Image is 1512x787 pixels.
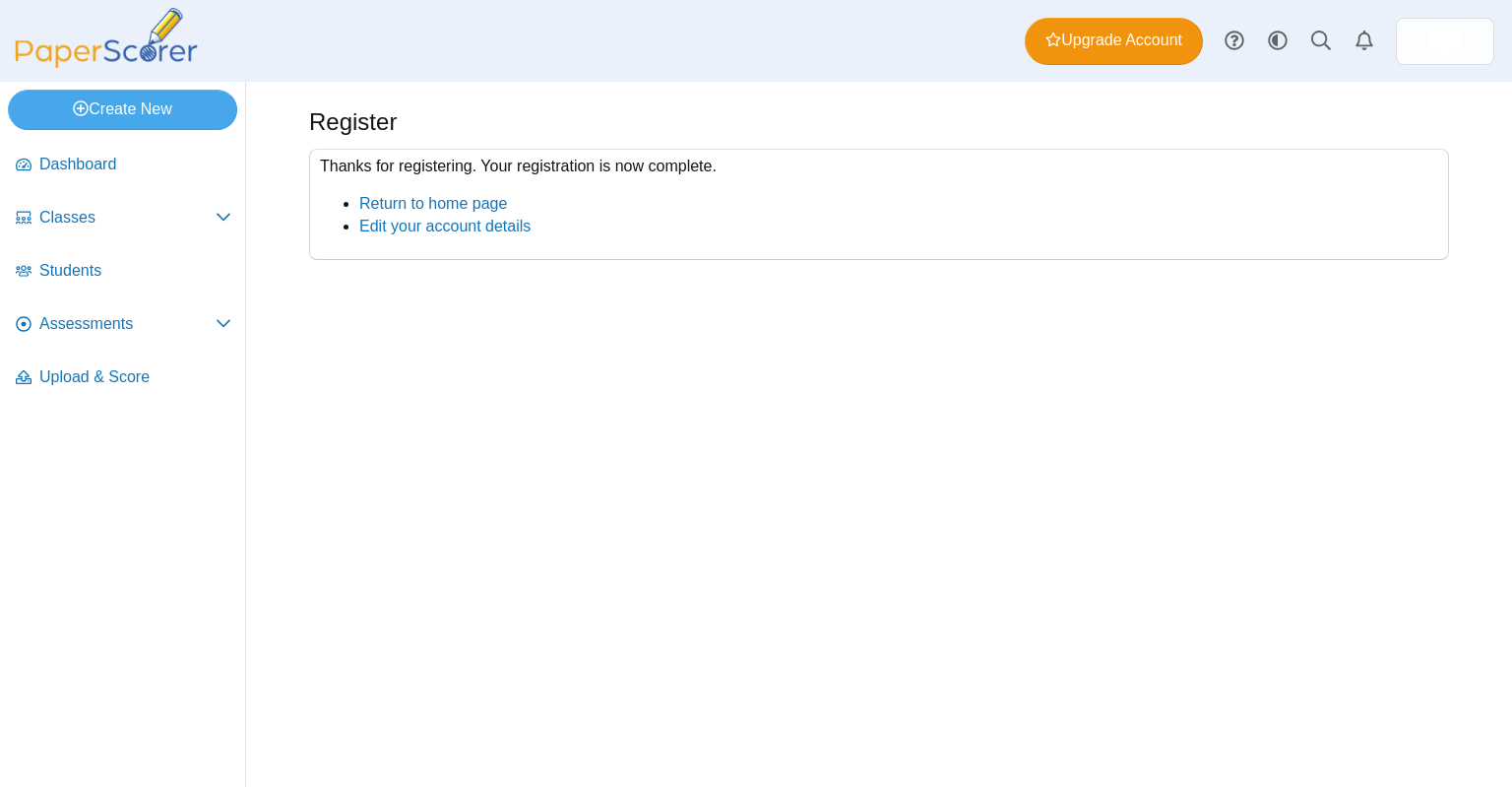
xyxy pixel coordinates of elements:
img: PaperScorer [8,8,205,68]
span: Students [39,260,231,282]
h1: Register [309,105,397,139]
a: Dashboard [8,142,239,189]
span: Dashboard [39,154,231,175]
span: Upgrade Account [1045,30,1182,51]
span: Upload & Score [39,366,231,388]
div: Thanks for registering. Your registration is now complete. [309,149,1449,260]
img: ps.2RuRFRxkUmNWjS2V [1429,26,1461,57]
a: PaperScorer [8,54,205,71]
a: Alerts [1343,20,1386,63]
a: Upgrade Account [1025,18,1203,65]
a: Students [8,248,239,295]
a: ps.2RuRFRxkUmNWjS2V [1396,18,1494,65]
span: Assessments [39,313,216,335]
a: Classes [8,195,239,242]
a: Assessments [8,301,239,349]
a: Create New [8,90,237,129]
span: Classes [39,207,216,229]
span: Владислав Олійник [1429,26,1461,57]
a: Upload & Score [8,355,239,402]
a: Return to home page [359,195,507,212]
a: Edit your account details [359,218,531,234]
